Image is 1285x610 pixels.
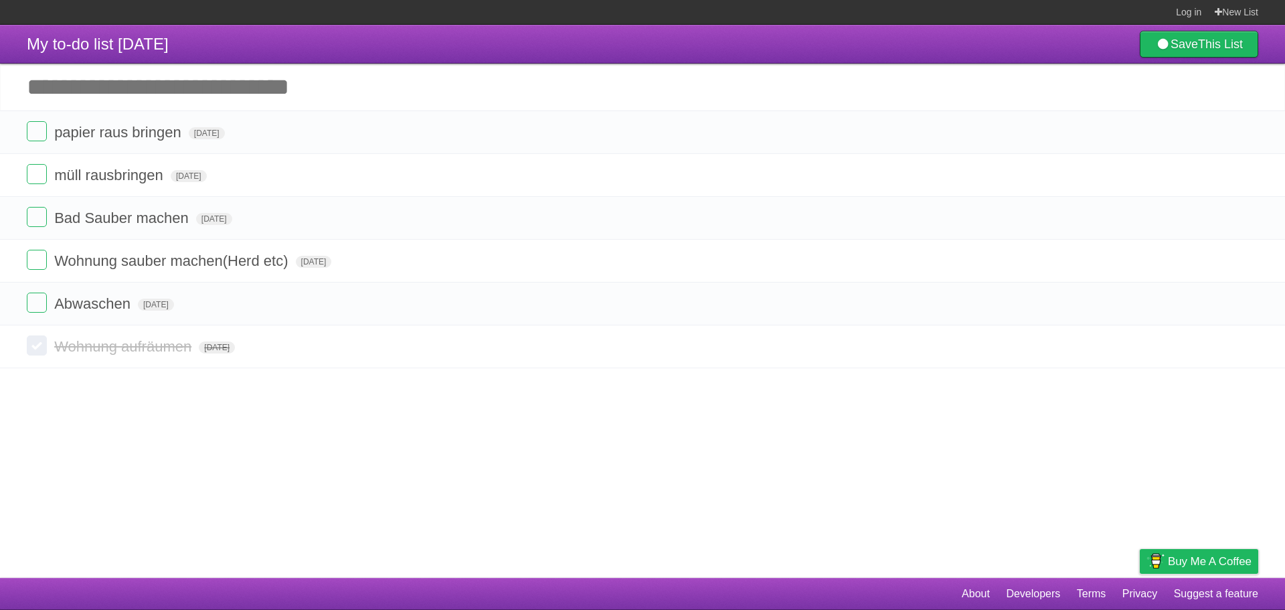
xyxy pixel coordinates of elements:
[1140,549,1258,574] a: Buy me a coffee
[962,581,990,607] a: About
[54,124,185,141] span: papier raus bringen
[1077,581,1106,607] a: Terms
[27,207,47,227] label: Done
[1006,581,1060,607] a: Developers
[1198,37,1243,51] b: This List
[1146,550,1165,573] img: Buy me a coffee
[27,121,47,141] label: Done
[296,256,332,268] span: [DATE]
[1122,581,1157,607] a: Privacy
[27,250,47,270] label: Done
[1174,581,1258,607] a: Suggest a feature
[196,213,232,225] span: [DATE]
[1140,31,1258,58] a: SaveThis List
[171,170,207,182] span: [DATE]
[27,335,47,356] label: Done
[189,127,225,139] span: [DATE]
[54,252,291,269] span: Wohnung sauber machen(Herd etc)
[54,338,195,355] span: Wohnung aufräumen
[54,210,192,226] span: Bad Sauber machen
[27,293,47,313] label: Done
[54,167,167,183] span: müll rausbringen
[199,341,235,354] span: [DATE]
[27,164,47,184] label: Done
[138,299,174,311] span: [DATE]
[27,35,169,53] span: My to-do list [DATE]
[1168,550,1252,573] span: Buy me a coffee
[54,295,134,312] span: Abwaschen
